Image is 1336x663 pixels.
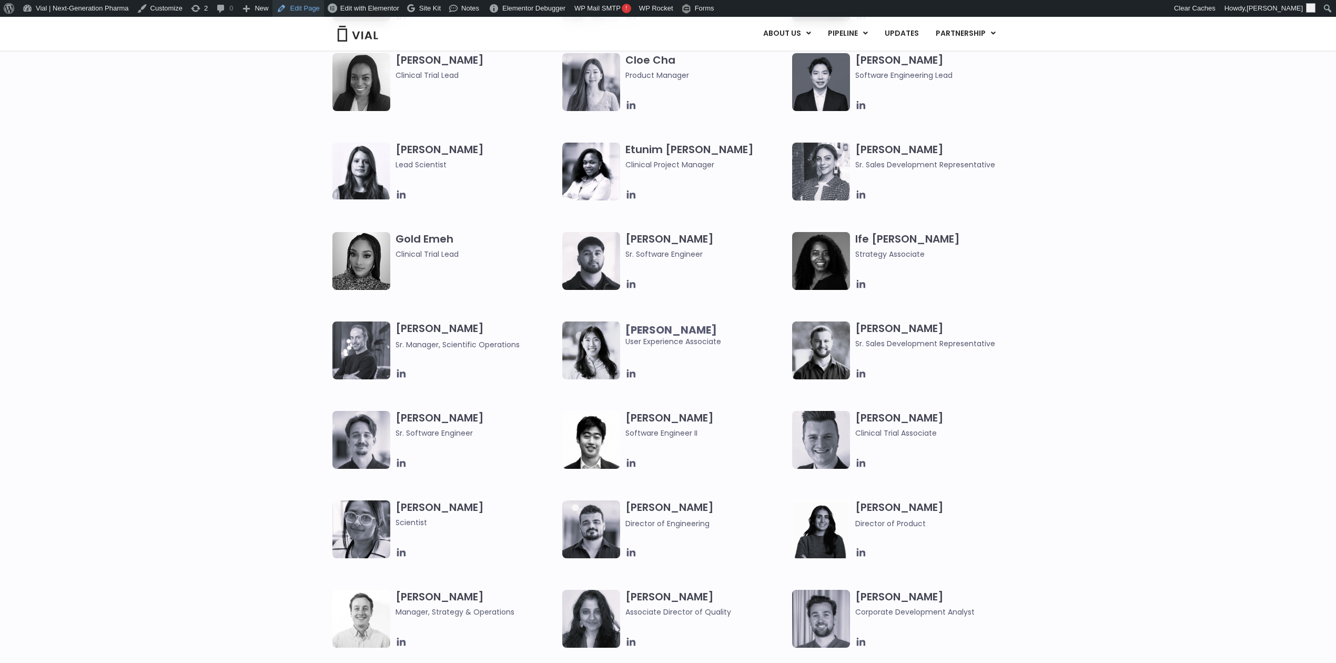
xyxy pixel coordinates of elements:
[625,411,787,439] h3: [PERSON_NAME]
[396,159,557,170] span: Lead Scientist
[562,411,620,469] img: Jason Zhang
[855,248,1017,260] span: Strategy Associate
[625,232,787,260] h3: [PERSON_NAME]
[625,248,787,260] span: Sr. Software Engineer
[855,500,1017,529] h3: [PERSON_NAME]
[792,143,850,200] img: Smiling woman named Gabriella
[396,411,557,439] h3: [PERSON_NAME]
[855,159,1017,170] span: Sr. Sales Development Representative
[396,232,557,260] h3: Gold Emeh
[332,322,390,379] img: Headshot of smiling man named Jared
[625,500,787,529] h3: [PERSON_NAME]
[855,427,1017,439] span: Clinical Trial Associate
[396,339,520,350] span: Sr. Manager, Scientific Operations
[419,4,441,12] span: Site Kit
[332,232,390,290] img: A woman wearing a leopard print shirt in a black and white photo.
[792,411,850,469] img: Headshot of smiling man named Collin
[792,232,850,290] img: Ife Desamours
[562,590,620,648] img: Headshot of smiling woman named Bhavika
[625,143,787,170] h3: Etunim [PERSON_NAME]
[562,53,620,111] img: Cloe
[396,69,557,81] span: Clinical Trial Lead
[755,25,819,43] a: ABOUT USMenu Toggle
[562,500,620,558] img: Igor
[340,4,399,12] span: Edit with Elementor
[855,606,1017,618] span: Corporate Development Analyst
[625,606,787,618] span: Associate Director of Quality
[792,590,850,648] img: Image of smiling man named Thomas
[396,517,557,528] span: Scientist
[625,159,787,170] span: Clinical Project Manager
[927,25,1004,43] a: PARTNERSHIPMenu Toggle
[332,53,390,111] img: A black and white photo of a woman smiling.
[396,606,557,618] span: Manager, Strategy & Operations
[337,26,379,42] img: Vial Logo
[625,324,787,347] span: User Experience Associate
[855,143,1017,170] h3: [PERSON_NAME]
[622,4,631,13] span: !
[625,53,787,81] h3: Cloe Cha
[855,232,1017,260] h3: Ife [PERSON_NAME]
[562,143,620,200] img: Image of smiling woman named Etunim
[396,427,557,439] span: Sr. Software Engineer
[625,590,787,618] h3: [PERSON_NAME]
[855,69,1017,81] span: Software Engineering Lead
[396,143,557,170] h3: [PERSON_NAME]
[625,69,787,81] span: Product Manager
[396,53,557,81] h3: [PERSON_NAME]
[855,322,1017,349] h3: [PERSON_NAME]
[396,248,557,260] span: Clinical Trial Lead
[332,143,390,199] img: Headshot of smiling woman named Elia
[625,518,710,529] span: Director of Engineering
[332,590,390,648] img: Kyle Mayfield
[855,411,1017,439] h3: [PERSON_NAME]
[876,25,927,43] a: UPDATES
[1247,4,1303,12] span: [PERSON_NAME]
[332,411,390,469] img: Fran
[855,338,1017,349] span: Sr. Sales Development Representative
[855,518,926,529] span: Director of Product
[396,322,557,350] h3: [PERSON_NAME]
[396,590,557,618] h3: [PERSON_NAME]
[562,232,620,290] img: Headshot of smiling of man named Gurman
[625,323,717,337] b: [PERSON_NAME]
[855,590,1017,618] h3: [PERSON_NAME]
[855,53,1017,81] h3: [PERSON_NAME]
[396,500,557,528] h3: [PERSON_NAME]
[792,500,850,558] img: Smiling woman named Ira
[792,322,850,379] img: Image of smiling man named Hugo
[332,500,390,558] img: Headshot of smiling woman named Anjali
[625,427,787,439] span: Software Engineer II
[819,25,876,43] a: PIPELINEMenu Toggle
